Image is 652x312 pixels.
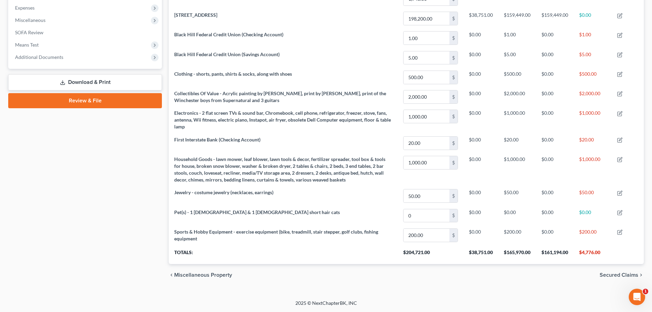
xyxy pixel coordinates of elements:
i: chevron_right [638,272,644,278]
a: Download & Print [8,74,162,90]
td: $0.00 [536,67,574,87]
th: $204,721.00 [398,245,463,264]
input: 0.00 [404,229,449,242]
td: $1,000.00 [574,107,612,133]
td: $0.00 [536,133,574,153]
td: $50.00 [574,186,612,206]
iframe: Intercom live chat [629,289,645,305]
input: 0.00 [404,110,449,123]
div: 2025 © NextChapterBK, INC [131,300,521,312]
span: Collectibles Of Value - Acrylic painting by [PERSON_NAME], print by [PERSON_NAME], print of the W... [174,90,386,103]
div: $ [449,71,458,84]
input: 0.00 [404,209,449,222]
td: $0.00 [536,153,574,186]
i: chevron_left [169,272,174,278]
div: $ [449,229,458,242]
td: $0.00 [536,87,574,107]
div: $ [449,110,458,123]
td: $20.00 [498,133,536,153]
input: 0.00 [404,71,449,84]
div: $ [449,156,458,169]
td: $1.00 [498,28,536,48]
span: Miscellaneous [15,17,46,23]
td: $1.00 [574,28,612,48]
span: Miscellaneous Property [174,272,232,278]
th: $38,751.00 [463,245,498,264]
td: $0.00 [463,87,498,107]
span: Sports & Hobby Equipment - exercise equipment (bike, treadmill, stair stepper, golf clubs, fishin... [174,229,378,241]
td: $0.00 [574,9,612,28]
span: Secured Claims [600,272,638,278]
td: $0.00 [536,206,574,225]
span: Jewelry - costume jewelry (necklaces, earrings) [174,189,273,195]
span: Black Hill Federal Credit Union (Savings Account) [174,51,280,57]
span: Pet(s) - 1 [DEMOGRAPHIC_DATA] & 1 [DEMOGRAPHIC_DATA] short hair cats [174,209,340,215]
span: First Interstate Bank (Checking Account) [174,137,260,142]
td: $159,449.00 [498,9,536,28]
td: $200.00 [574,225,612,245]
td: $0.00 [463,107,498,133]
td: $0.00 [463,133,498,153]
span: Black Hill Federal Credit Union (Checking Account) [174,32,283,37]
div: $ [449,137,458,150]
div: $ [449,189,458,202]
td: $2,000.00 [498,87,536,107]
td: $0.00 [536,225,574,245]
td: $38,751.00 [463,9,498,28]
td: $200.00 [498,225,536,245]
div: $ [449,90,458,103]
td: $0.00 [536,107,574,133]
span: Means Test [15,42,39,48]
td: $0.00 [463,28,498,48]
td: $0.00 [463,48,498,67]
td: $0.00 [536,28,574,48]
td: $1,000.00 [498,107,536,133]
td: $0.00 [463,206,498,225]
td: $0.00 [536,186,574,206]
td: $5.00 [498,48,536,67]
th: Totals: [169,245,398,264]
button: Secured Claims chevron_right [600,272,644,278]
span: SOFA Review [15,29,43,35]
div: $ [449,51,458,64]
td: $500.00 [574,67,612,87]
td: $50.00 [498,186,536,206]
td: $0.00 [463,67,498,87]
td: $0.00 [463,186,498,206]
div: $ [449,32,458,45]
td: $1,000.00 [498,153,536,186]
th: $161,194.00 [536,245,574,264]
span: [STREET_ADDRESS] [174,12,217,18]
td: $2,000.00 [574,87,612,107]
span: Household Goods - lawn mower, leaf blower, lawn tools & decor, fertilizer spreader, tool box & to... [174,156,385,183]
td: $20.00 [574,133,612,153]
div: $ [449,12,458,25]
span: Expenses [15,5,35,11]
input: 0.00 [404,90,449,103]
input: 0.00 [404,189,449,202]
input: 0.00 [404,51,449,64]
button: chevron_left Miscellaneous Property [169,272,232,278]
td: $500.00 [498,67,536,87]
span: Additional Documents [15,54,63,60]
td: $5.00 [574,48,612,67]
input: 0.00 [404,12,449,25]
td: $0.00 [574,206,612,225]
td: $1,000.00 [574,153,612,186]
th: $4,776.00 [574,245,612,264]
input: 0.00 [404,156,449,169]
td: $159,449.00 [536,9,574,28]
input: 0.00 [404,137,449,150]
span: 1 [643,289,648,294]
td: $0.00 [463,153,498,186]
div: $ [449,209,458,222]
td: $0.00 [498,206,536,225]
input: 0.00 [404,32,449,45]
a: Review & File [8,93,162,108]
th: $165,970.00 [498,245,536,264]
span: Clothing - shorts, pants, shirts & socks, along with shoes [174,71,292,77]
span: Electronics - 2 flat screen TVs & sound bar, Chromebook, cell phone, refrigerator, freezer, stove... [174,110,391,129]
a: SOFA Review [10,26,162,39]
td: $0.00 [536,48,574,67]
td: $0.00 [463,225,498,245]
